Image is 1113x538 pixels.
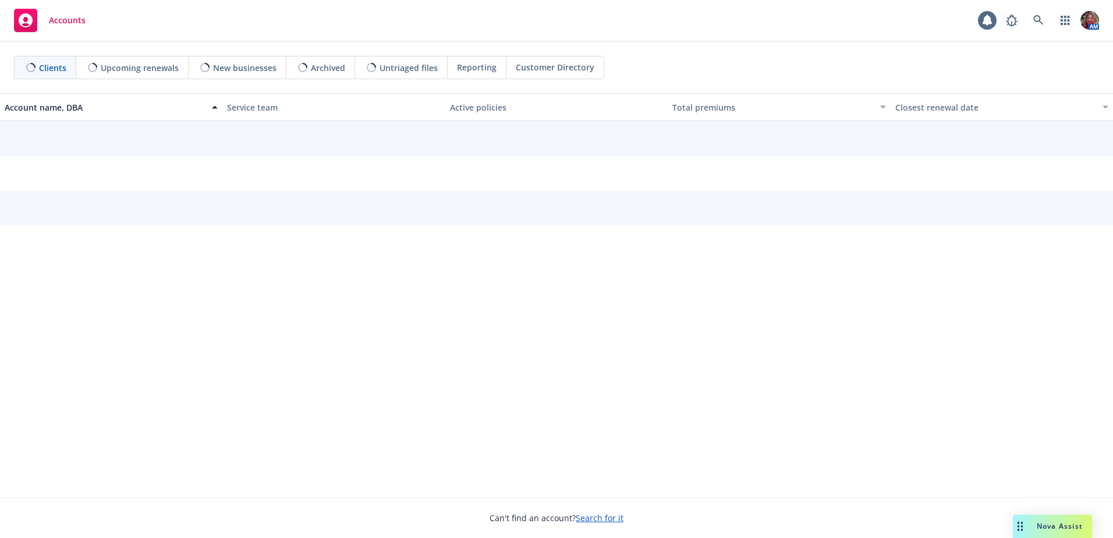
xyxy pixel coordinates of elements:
[895,101,1096,114] div: Closest renewal date
[576,512,623,523] a: Search for it
[49,16,86,25] span: Accounts
[222,93,445,121] button: Service team
[101,62,179,74] span: Upcoming renewals
[516,61,594,73] span: Customer Directory
[380,62,438,74] span: Untriaged files
[213,62,277,74] span: New businesses
[1054,9,1077,32] a: Switch app
[1080,11,1099,30] img: photo
[1027,9,1050,32] a: Search
[668,93,890,121] button: Total premiums
[1037,521,1083,531] span: Nova Assist
[891,93,1113,121] button: Closest renewal date
[1013,515,1027,538] div: Drag to move
[445,93,668,121] button: Active policies
[9,4,90,37] a: Accounts
[227,101,440,114] div: Service team
[1000,9,1023,32] a: Report a Bug
[450,101,663,114] div: Active policies
[1013,515,1092,538] button: Nova Assist
[490,512,623,524] span: Can't find an account?
[5,101,205,114] div: Account name, DBA
[672,101,873,114] div: Total premiums
[311,62,345,74] span: Archived
[457,61,497,73] span: Reporting
[39,62,66,74] span: Clients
